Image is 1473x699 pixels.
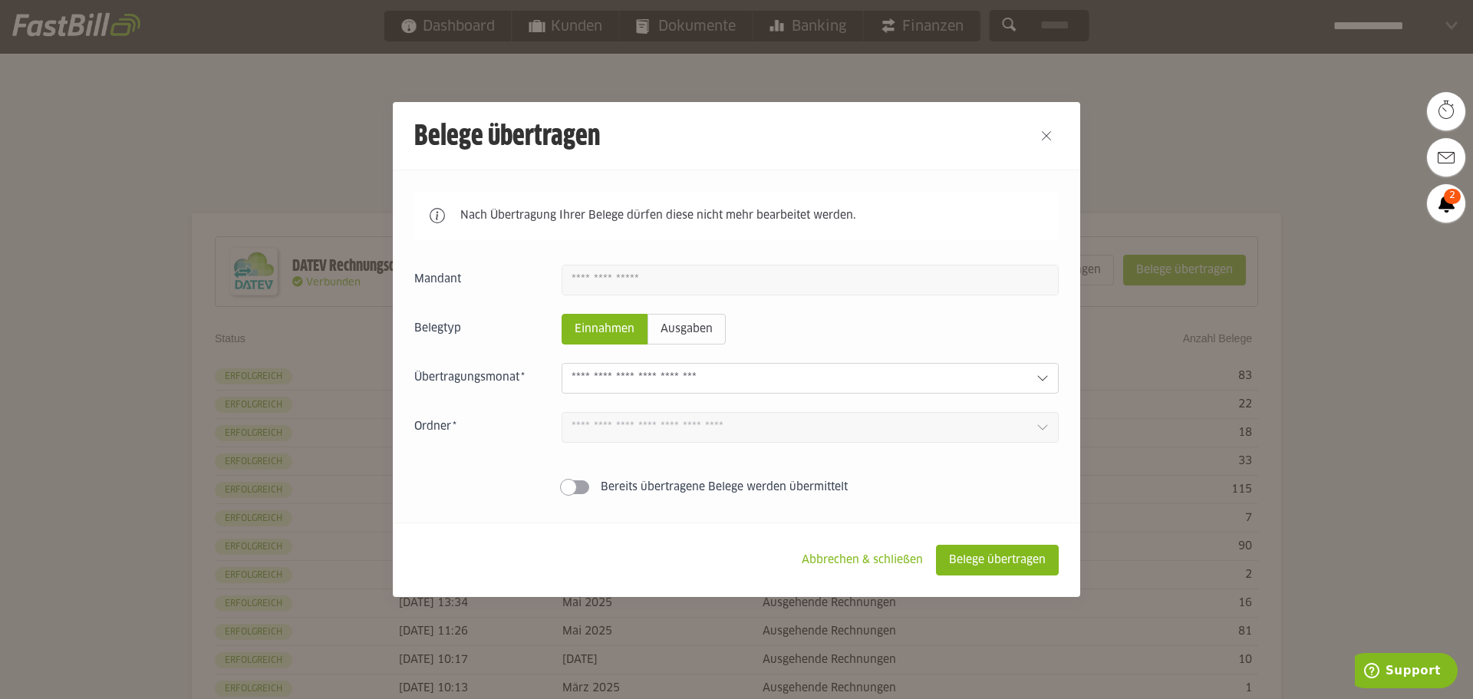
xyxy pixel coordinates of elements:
[1427,184,1465,223] a: 2
[1444,189,1461,204] span: 2
[414,480,1059,495] sl-switch: Bereits übertragene Belege werden übermittelt
[648,314,726,345] sl-radio-button: Ausgaben
[562,314,648,345] sl-radio-button: Einnahmen
[789,545,936,575] sl-button: Abbrechen & schließen
[1355,653,1458,691] iframe: Öffnet ein Widget, in dem Sie weitere Informationen finden
[936,545,1059,575] sl-button: Belege übertragen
